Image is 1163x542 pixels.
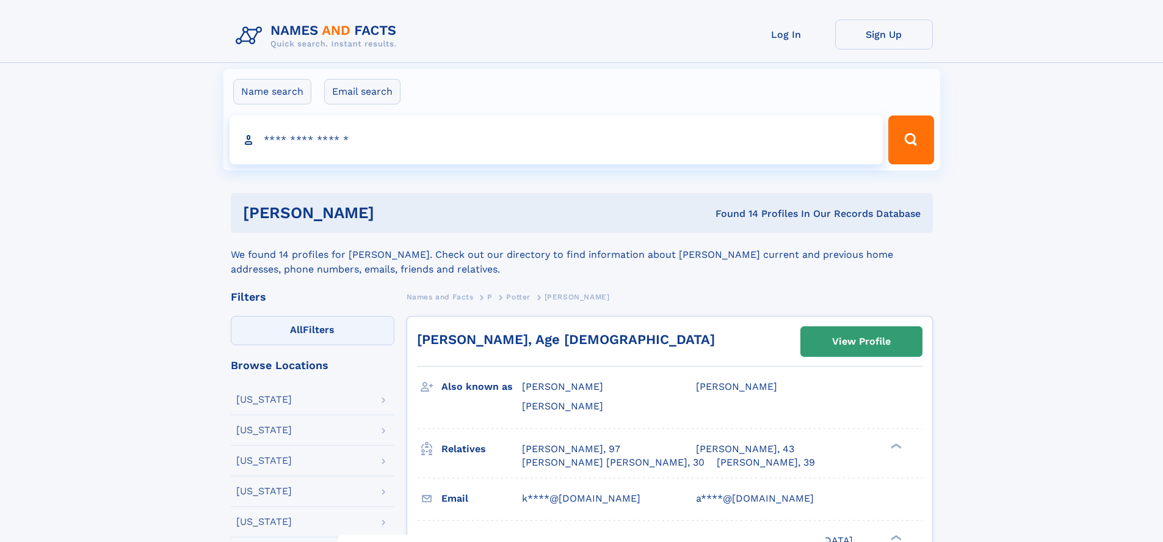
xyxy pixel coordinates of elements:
a: Sign Up [835,20,933,49]
a: [PERSON_NAME], Age [DEMOGRAPHIC_DATA] [417,332,715,347]
button: Search Button [888,115,933,164]
span: Potter [506,293,531,301]
div: [US_STATE] [236,395,292,405]
span: P [487,293,493,301]
h1: [PERSON_NAME] [243,205,545,221]
a: P [487,289,493,304]
div: We found 14 profiles for [PERSON_NAME]. Check out our directory to find information about [PERSON... [231,233,933,277]
a: Log In [737,20,835,49]
div: View Profile [832,328,891,356]
label: Filters [231,316,394,345]
span: [PERSON_NAME] [545,293,610,301]
div: ❯ [888,442,902,450]
h3: Email [441,488,522,509]
a: View Profile [801,327,922,356]
div: ❯ [888,533,902,541]
label: Name search [233,79,311,104]
div: Filters [231,291,394,302]
div: [US_STATE] [236,517,292,527]
span: [PERSON_NAME] [522,381,603,392]
div: [US_STATE] [236,425,292,435]
a: [PERSON_NAME], 43 [696,442,794,456]
span: All [290,324,303,335]
div: Browse Locations [231,360,394,371]
h3: Also known as [441,376,522,397]
span: [PERSON_NAME] [522,400,603,412]
a: [PERSON_NAME] [PERSON_NAME], 30 [522,456,705,469]
div: [US_STATE] [236,456,292,466]
div: [US_STATE] [236,486,292,496]
a: [PERSON_NAME], 97 [522,442,620,456]
img: Logo Names and Facts [231,20,407,53]
label: Email search [324,79,400,104]
span: [PERSON_NAME] [696,381,777,392]
a: Potter [506,289,531,304]
div: Found 14 Profiles In Our Records Database [545,207,921,221]
input: search input [230,115,883,164]
a: [PERSON_NAME], 39 [717,456,815,469]
a: Names and Facts [407,289,474,304]
h3: Relatives [441,439,522,460]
